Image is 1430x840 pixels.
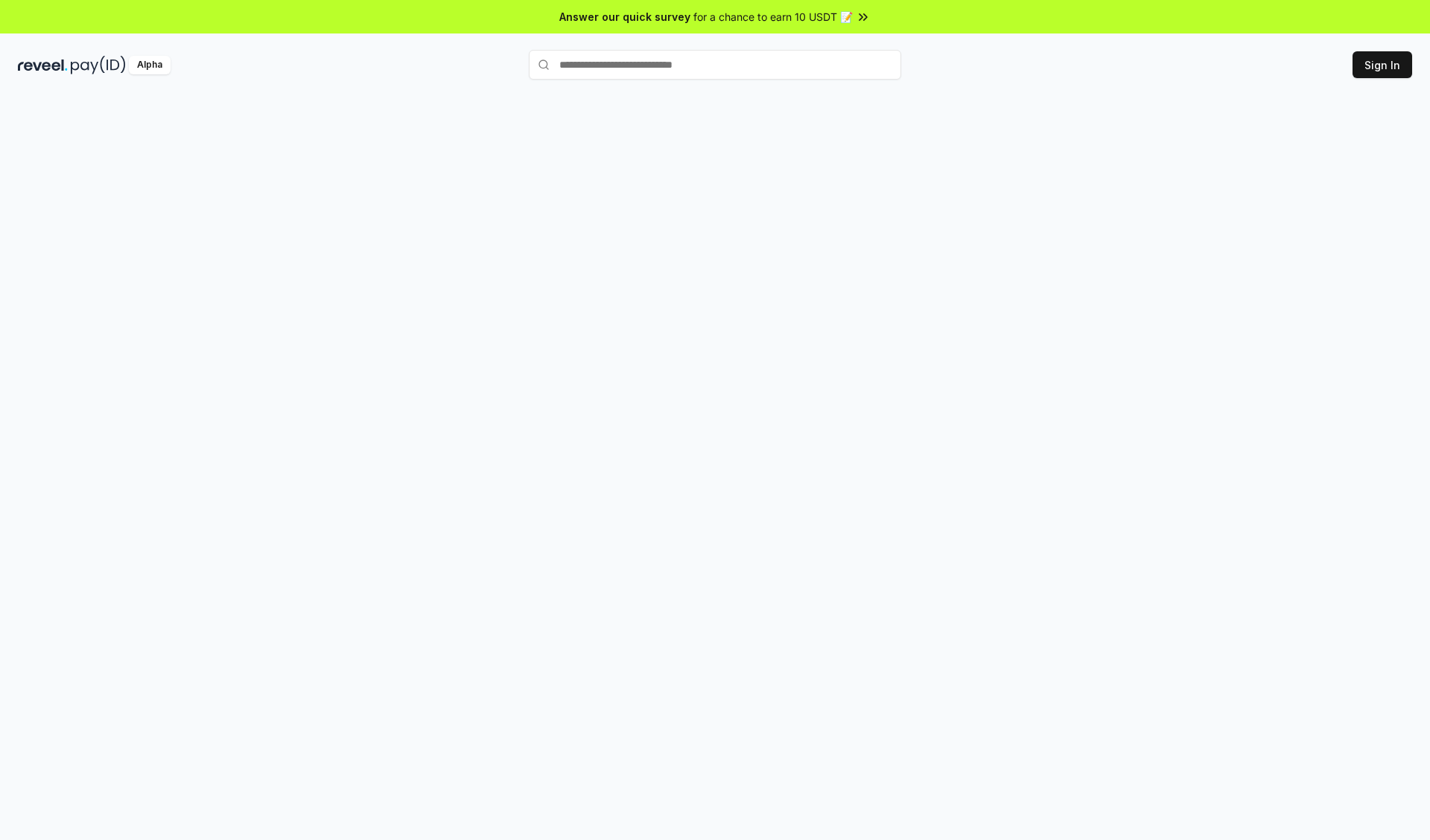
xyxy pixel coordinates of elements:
span: for a chance to earn 10 USDT 📝 [693,9,853,25]
span: Answer our quick survey [559,9,690,25]
img: pay_id [71,56,126,74]
img: reveel_dark [18,56,68,74]
div: Alpha [129,56,171,74]
button: Sign In [1353,51,1412,78]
